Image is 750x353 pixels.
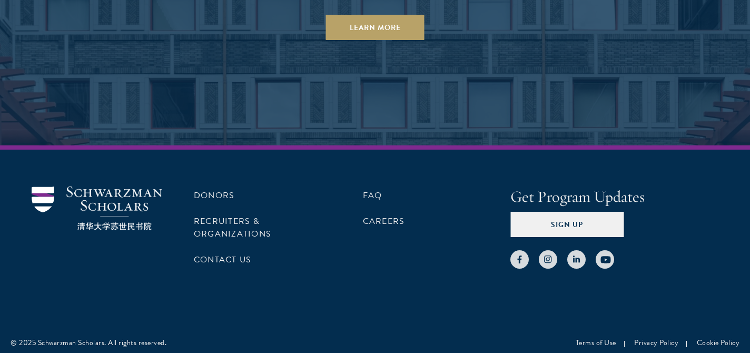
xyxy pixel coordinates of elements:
a: Donors [194,189,234,202]
img: Schwarzman Scholars [32,187,162,230]
a: Cookie Policy [697,337,740,348]
h4: Get Program Updates [510,187,718,208]
a: Recruiters & Organizations [194,215,271,240]
a: FAQ [363,189,382,202]
a: Learn More [326,15,425,40]
div: © 2025 Schwarzman Scholars. All rights reserved. [11,337,166,348]
a: Contact Us [194,253,251,266]
button: Sign Up [510,212,624,237]
a: Careers [363,215,405,228]
a: Terms of Use [576,337,616,348]
a: Privacy Policy [634,337,678,348]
